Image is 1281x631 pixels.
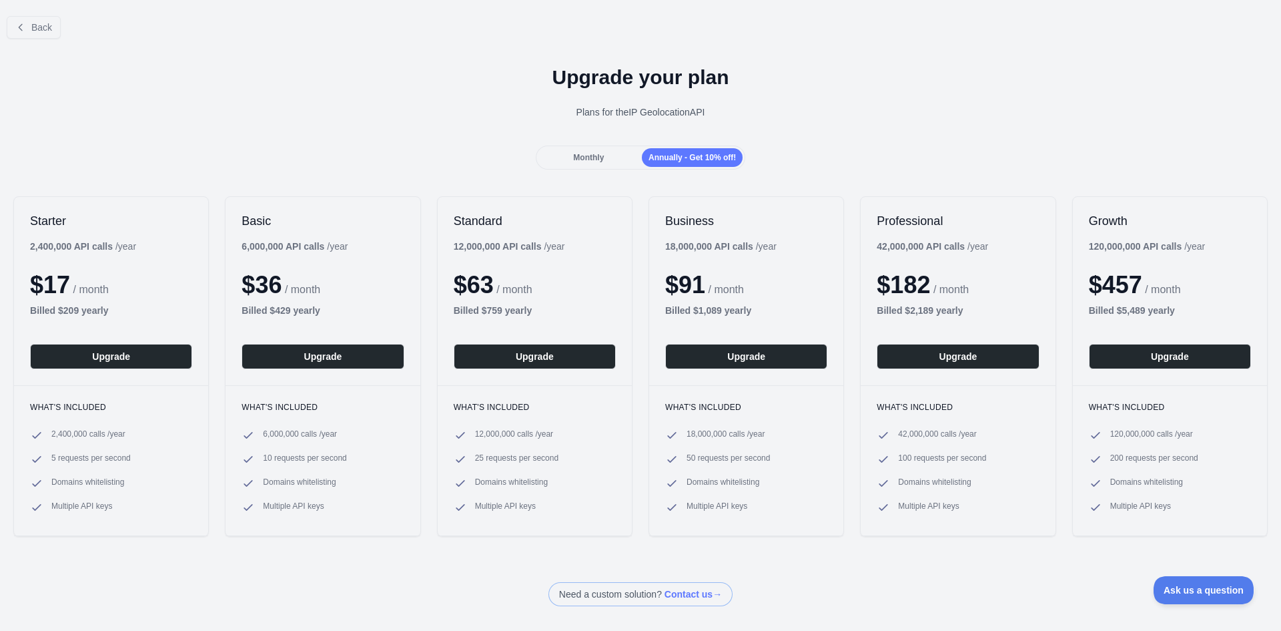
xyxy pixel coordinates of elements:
[709,284,744,295] span: / month
[1154,576,1254,604] iframe: Toggle Customer Support
[877,305,963,316] b: Billed $ 2,189 yearly
[877,271,930,298] span: $ 182
[665,271,705,298] span: $ 91
[933,284,969,295] span: / month
[454,305,532,316] b: Billed $ 759 yearly
[496,284,532,295] span: / month
[665,305,751,316] b: Billed $ 1,089 yearly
